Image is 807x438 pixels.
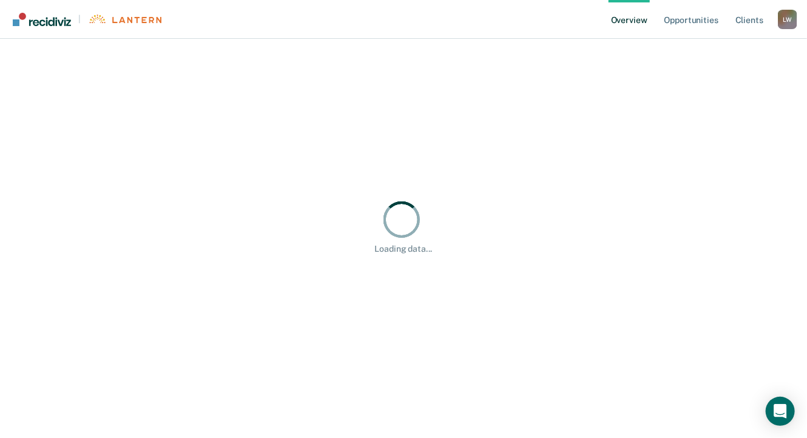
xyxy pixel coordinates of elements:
[71,14,88,24] span: |
[778,10,797,29] div: L W
[13,13,71,26] img: Recidiviz
[766,397,795,426] div: Open Intercom Messenger
[375,244,433,254] div: Loading data...
[778,10,797,29] button: Profile dropdown button
[88,15,161,24] img: Lantern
